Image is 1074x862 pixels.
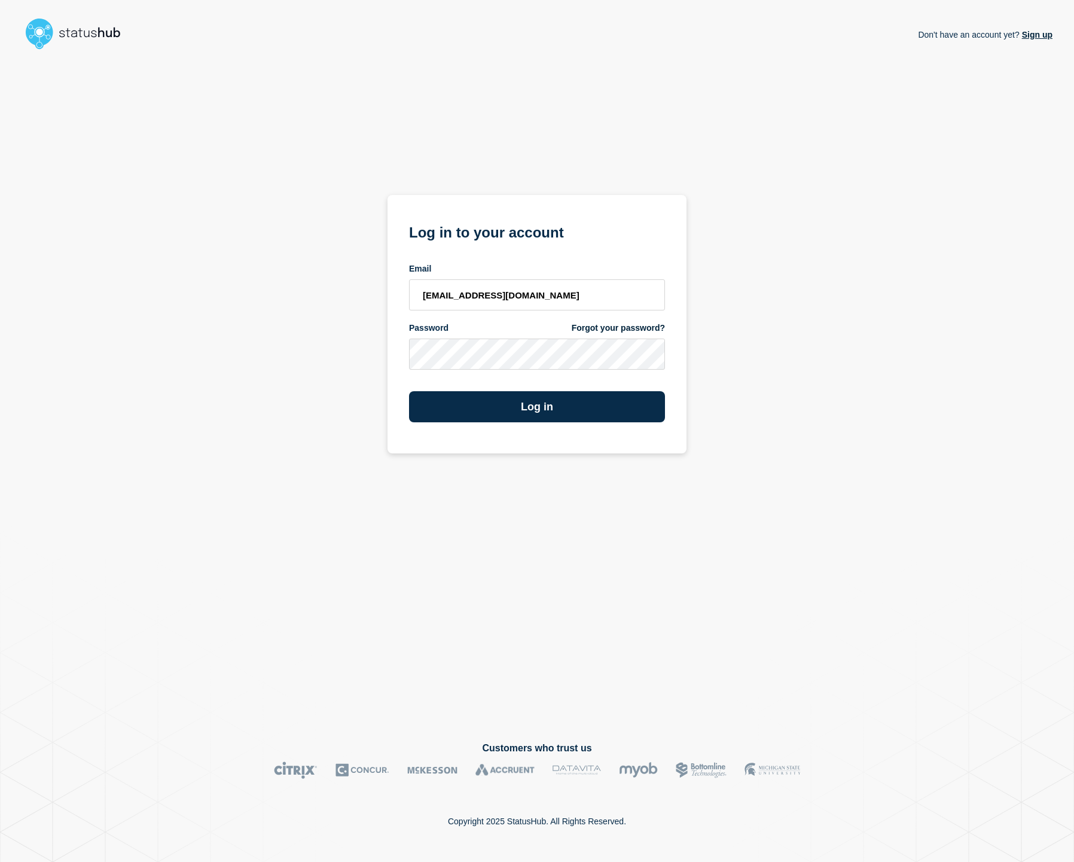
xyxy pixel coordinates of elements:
[22,743,1052,754] h2: Customers who trust us
[619,762,658,779] img: myob logo
[553,762,601,779] img: DataVita logo
[409,279,665,310] input: email input
[409,339,665,370] input: password input
[572,322,665,334] a: Forgot your password?
[745,762,800,779] img: MSU logo
[409,220,665,242] h1: Log in to your account
[409,391,665,422] button: Log in
[409,263,431,275] span: Email
[448,817,626,826] p: Copyright 2025 StatusHub. All Rights Reserved.
[918,20,1052,49] p: Don't have an account yet?
[676,762,727,779] img: Bottomline logo
[407,762,457,779] img: McKesson logo
[475,762,535,779] img: Accruent logo
[274,762,318,779] img: Citrix logo
[1020,30,1052,39] a: Sign up
[22,14,135,53] img: StatusHub logo
[409,322,448,334] span: Password
[335,762,389,779] img: Concur logo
